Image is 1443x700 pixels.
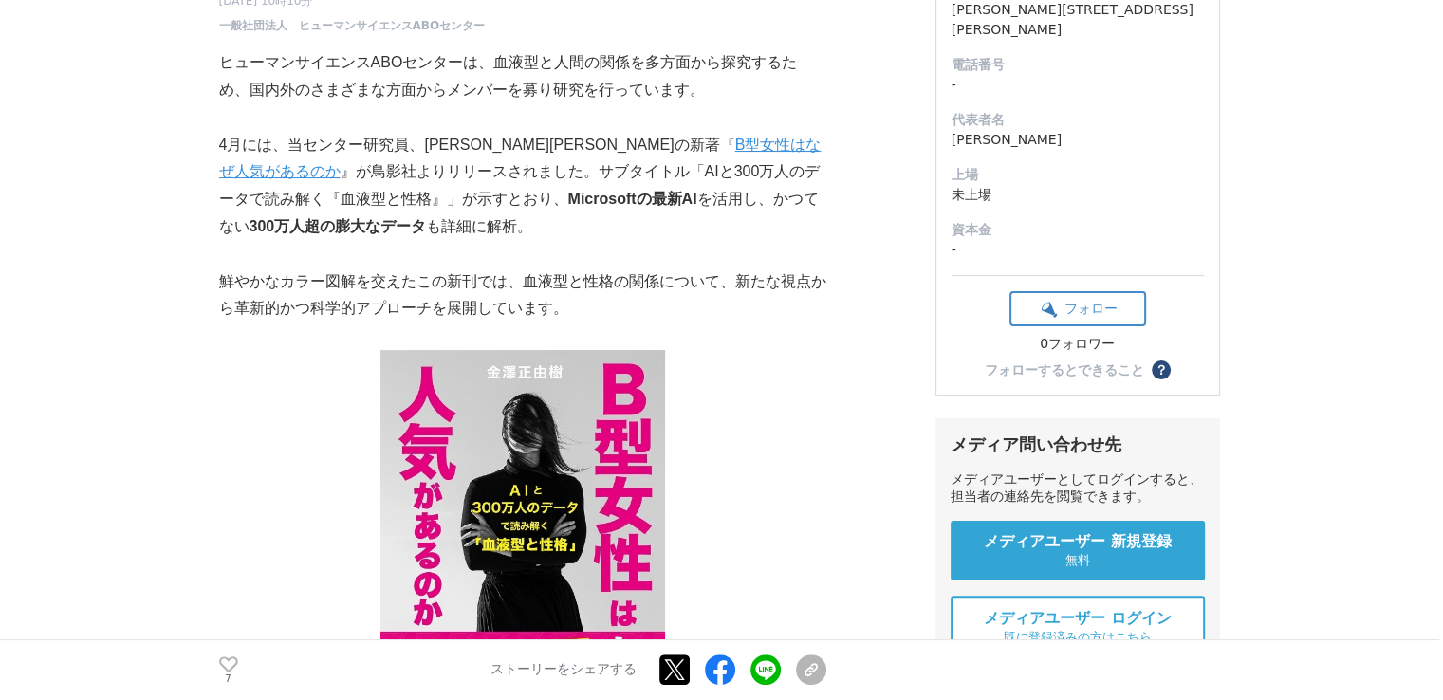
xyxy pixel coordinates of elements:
dt: 上場 [952,165,1204,185]
a: メディアユーザー ログイン 既に登録済みの方はこちら [951,596,1205,659]
p: 4月には、当センター研究員、[PERSON_NAME][PERSON_NAME]の新著『 』が鳥影社よりリリースされました。サブタイトル「AIと300万人のデータで読み解く『血液型と性格』」が示... [219,132,826,241]
div: メディアユーザーとしてログインすると、担当者の連絡先を閲覧できます。 [951,471,1205,506]
p: 鮮やかなカラー図解を交えたこの新刊では、血液型と性格の関係について、新たな視点から革新的かつ科学的アプローチを展開しています。 [219,268,826,323]
span: 既に登録済みの方はこちら [1004,629,1152,646]
dd: [PERSON_NAME] [952,130,1204,150]
div: メディア問い合わせ先 [951,433,1205,456]
strong: Microsoftの最新AI [568,191,697,207]
p: ヒューマンサイエンスABOセンターは、血液型と人間の関係を多方面から探究するため、国内外のさまざまな方面からメンバーを募り研究を行っています。 [219,49,826,104]
dd: 未上場 [952,185,1204,205]
dt: 代表者名 [952,110,1204,130]
div: 0フォロワー [1009,336,1146,353]
span: メディアユーザー ログイン [984,609,1172,629]
a: 一般社団法人 ヒューマンサイエンスABOセンター [219,17,486,34]
dd: - [952,240,1204,260]
p: ストーリーをシェアする [490,662,637,679]
dd: - [952,75,1204,95]
dt: 電話番号 [952,55,1204,75]
span: ？ [1155,363,1168,377]
dt: 資本金 [952,220,1204,240]
span: 無料 [1065,552,1090,569]
p: 7 [219,674,238,684]
a: メディアユーザー 新規登録 無料 [951,521,1205,580]
strong: 300万人超の膨大なデータ [250,218,427,234]
span: メディアユーザー 新規登録 [984,532,1172,552]
button: フォロー [1009,291,1146,326]
div: フォローするとできること [985,363,1144,377]
button: ？ [1152,360,1171,379]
